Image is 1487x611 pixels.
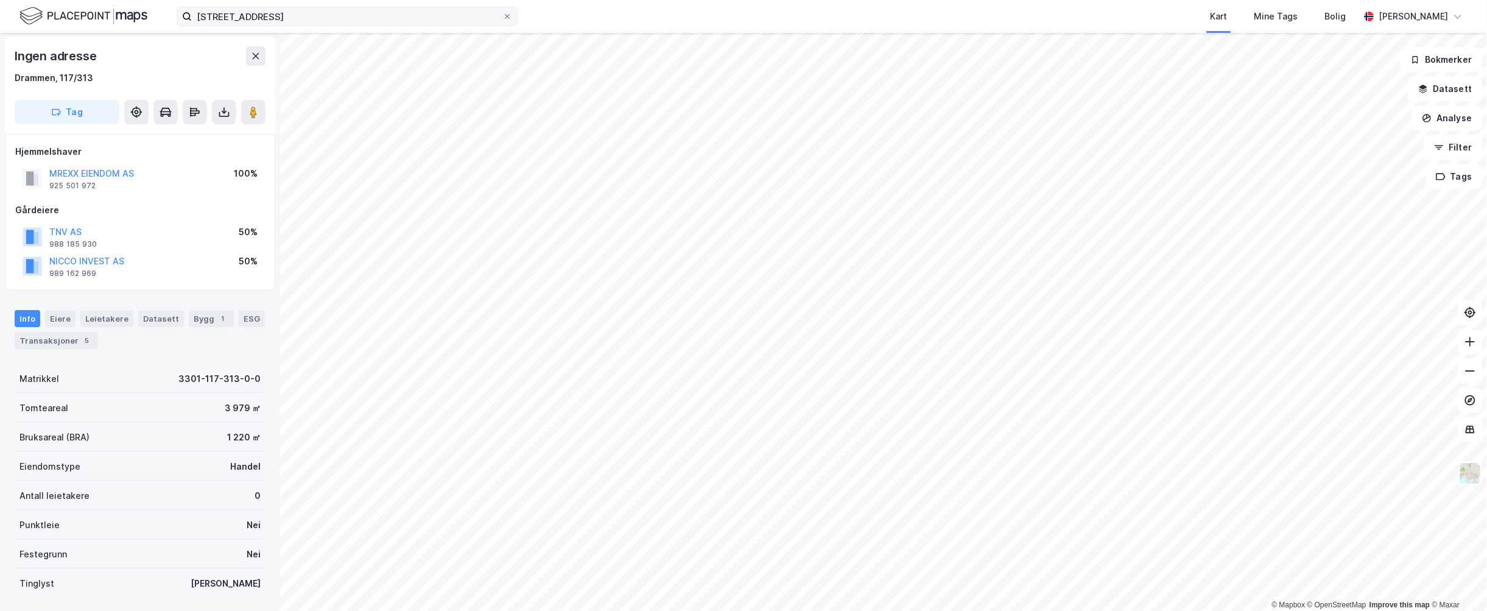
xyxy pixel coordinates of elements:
div: Hjemmelshaver [15,144,265,159]
div: Datasett [138,310,184,327]
div: 100% [234,166,258,181]
button: Filter [1424,135,1482,160]
div: Eiere [45,310,76,327]
button: Bokmerker [1400,48,1482,72]
div: Leietakere [80,310,133,327]
div: Punktleie [19,518,60,532]
div: [PERSON_NAME] [1379,9,1448,24]
div: Matrikkel [19,372,59,386]
div: [PERSON_NAME] [191,576,261,591]
iframe: Chat Widget [1426,553,1487,611]
img: Z [1458,462,1482,485]
div: ESG [239,310,265,327]
div: Bygg [189,310,234,327]
div: Kart [1210,9,1227,24]
div: 988 185 930 [49,239,97,249]
div: Antall leietakere [19,489,90,503]
div: 50% [239,225,258,239]
a: Mapbox [1271,601,1305,609]
div: 5 [81,334,93,347]
button: Tag [15,100,119,124]
div: 989 162 969 [49,269,96,278]
div: 3 979 ㎡ [225,401,261,415]
div: Tinglyst [19,576,54,591]
button: Analyse [1411,106,1482,130]
div: 1 220 ㎡ [227,430,261,445]
div: 925 501 972 [49,181,96,191]
a: Improve this map [1369,601,1430,609]
div: Nei [247,518,261,532]
div: Bruksareal (BRA) [19,430,90,445]
div: Nei [247,547,261,562]
img: logo.f888ab2527a4732fd821a326f86c7f29.svg [19,5,147,27]
div: 1 [217,313,229,325]
div: Tomteareal [19,401,68,415]
div: Info [15,310,40,327]
div: Mine Tags [1254,9,1298,24]
div: Kontrollprogram for chat [1426,553,1487,611]
button: Tags [1425,164,1482,189]
div: Eiendomstype [19,459,80,474]
div: 50% [239,254,258,269]
input: Søk på adresse, matrikkel, gårdeiere, leietakere eller personer [192,7,502,26]
div: 0 [255,489,261,503]
div: 3301-117-313-0-0 [178,372,261,386]
div: Drammen, 117/313 [15,71,93,85]
div: Gårdeiere [15,203,265,217]
div: Handel [230,459,261,474]
div: Festegrunn [19,547,67,562]
a: OpenStreetMap [1307,601,1366,609]
div: Transaksjoner [15,332,98,349]
div: Ingen adresse [15,46,99,66]
button: Datasett [1408,77,1482,101]
div: Bolig [1324,9,1346,24]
